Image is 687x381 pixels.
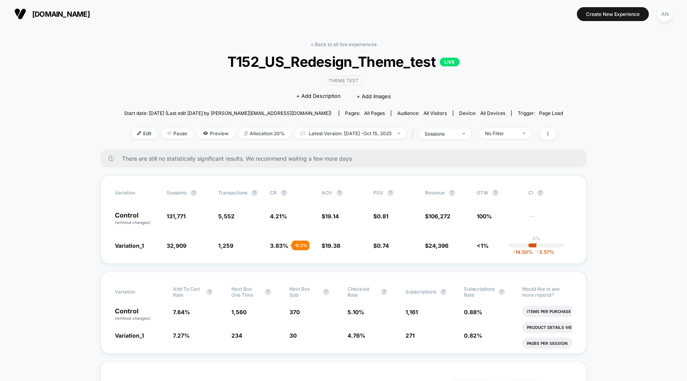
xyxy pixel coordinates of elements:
[440,58,460,66] p: LIVE
[301,131,305,135] img: calendar
[522,322,595,333] li: Product Details Views Rate
[347,286,377,298] span: Checkout Rate
[115,316,151,321] span: (without changes)
[477,242,489,249] span: <1%
[131,128,157,139] span: Edit
[173,309,190,315] span: 7.64 %
[655,6,675,22] button: AN
[513,249,533,255] span: -14.50 %
[429,242,448,249] span: 24,396
[425,190,445,196] span: Revenue
[345,110,385,116] div: Pages:
[197,128,235,139] span: Preview
[218,242,233,249] span: 1,259
[464,332,482,339] span: 0.82 %
[115,220,151,225] span: (without changes)
[265,289,271,295] button: ?
[532,235,540,241] p: 0%
[425,131,456,137] div: sessions
[336,190,343,196] button: ?
[296,92,341,100] span: + Add Description
[218,190,247,196] span: Transactions
[122,155,571,162] span: There are still no statistically significant results. We recommend waiting a few more days
[245,131,248,136] img: rebalance
[373,242,389,249] span: $
[499,289,505,295] button: ?
[477,190,520,196] span: OTW
[425,242,448,249] span: $
[364,110,385,116] span: all pages
[377,242,389,249] span: 0.74
[239,128,291,139] span: Allocation: 20%
[577,7,649,21] button: Create New Experience
[323,289,329,295] button: ?
[464,309,482,315] span: 0.88 %
[373,190,383,196] span: PSV
[406,309,418,315] span: 1,161
[537,190,543,196] button: ?
[12,8,92,20] button: [DOMAIN_NAME]
[449,190,455,196] button: ?
[410,128,419,140] span: |
[115,308,165,321] p: Control
[146,53,541,70] span: T152_US_Redesign_Theme_test
[464,286,495,298] span: Subscriptions Rate
[406,332,415,339] span: 271
[281,190,287,196] button: ?
[292,241,309,250] div: - 9.2 %
[167,242,186,249] span: 32,909
[325,76,362,85] span: Theme Test
[218,213,235,220] span: 5,552
[161,128,193,139] span: Pause
[657,6,673,22] div: AN
[440,289,446,295] button: ?
[377,213,388,220] span: 0.81
[528,214,572,225] span: ---
[295,128,406,139] span: Latest Version: [DATE] - Oct 15, 2025
[528,190,572,196] span: CI
[322,213,339,220] span: $
[190,190,197,196] button: ?
[231,309,246,315] span: 1,560
[325,242,340,249] span: 19.38
[477,213,492,220] span: 100%
[231,286,261,298] span: Next Box One Time
[115,286,159,298] span: Variation
[373,213,388,220] span: $
[406,289,436,295] span: Subscriptions
[518,110,563,116] div: Trigger:
[251,190,258,196] button: ?
[480,110,505,116] span: all devices
[289,332,297,339] span: 30
[347,309,364,315] span: 5.10 %
[124,110,332,116] span: Start date: [DATE] (Last edit [DATE] by [PERSON_NAME][EMAIL_ADDRESS][DOMAIN_NAME])
[539,110,563,116] span: Page Load
[206,289,213,295] button: ?
[167,190,186,196] span: Sessions
[115,190,159,196] span: Variation
[173,286,202,298] span: Add To Cart Rate
[536,241,537,247] p: |
[270,213,287,220] span: 4.21 %
[522,286,572,298] p: Would like to see more reports?
[167,213,186,220] span: 131,771
[289,309,300,315] span: 370
[423,110,447,116] span: All Visitors
[311,41,376,47] a: < Back to all live experiences
[485,130,517,136] div: No Filter
[425,213,450,220] span: $
[397,110,447,116] div: Audience:
[115,242,144,249] span: Variation_1
[231,332,242,339] span: 234
[270,190,277,196] span: CR
[522,338,572,349] li: Pages Per Session
[523,132,526,134] img: end
[322,242,340,249] span: $
[270,242,288,249] span: 3.83 %
[115,332,144,339] span: Variation_1
[322,190,332,196] span: AOV
[137,131,141,135] img: edit
[462,133,465,134] img: end
[32,10,90,18] span: [DOMAIN_NAME]
[533,249,554,255] span: -3.57 %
